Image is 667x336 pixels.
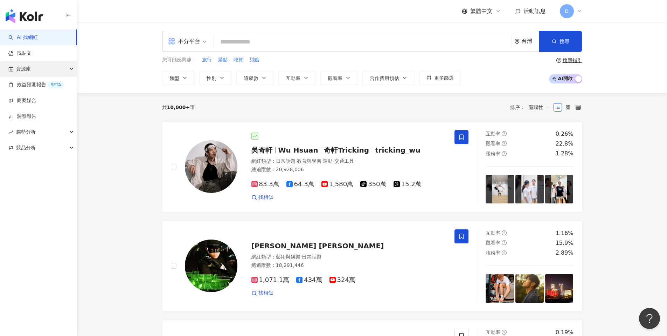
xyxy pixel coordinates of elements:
[556,150,574,157] div: 1.28%
[286,181,314,188] span: 64.3萬
[16,61,31,77] span: 資源庫
[502,230,507,235] span: question-circle
[162,121,582,212] a: KOL Avatar吳奇軒Wu Hsuan奇軒Trickingtricking_wu網紅類型：日常話題·教育與學習·運動·交通工具總追蹤數：20,928,00683.3萬64.3萬1,580萬3...
[486,151,500,156] span: 漲粉率
[16,140,36,156] span: 競品分析
[486,230,500,236] span: 互動率
[360,181,386,188] span: 350萬
[523,8,546,14] span: 活動訊息
[563,58,582,63] div: 搜尋指引
[162,221,582,311] a: KOL Avatar[PERSON_NAME] [PERSON_NAME]網紅類型：藝術與娛樂·日常話題總追蹤數：18,291,4461,071.1萬434萬324萬找相似互動率question...
[323,158,333,164] span: 運動
[486,175,514,203] img: post-image
[167,105,190,110] span: 10,000+
[16,124,36,140] span: 趨勢分析
[278,146,318,154] span: Wu Hsuan
[249,56,259,63] span: 甜點
[249,56,259,64] button: 甜點
[251,158,446,165] div: 網紅類型 ：
[296,276,322,284] span: 434萬
[8,113,36,120] a: 洞察報告
[556,58,561,63] span: question-circle
[486,329,500,335] span: 互動率
[168,36,200,47] div: 不分平台
[565,7,569,15] span: D
[510,102,554,113] div: 排序：
[162,105,195,110] div: 共 筆
[556,239,574,247] div: 15.9%
[218,56,228,63] span: 景點
[296,158,297,164] span: ·
[251,254,446,261] div: 網紅類型 ：
[514,39,520,44] span: environment
[321,181,354,188] span: 1,580萬
[8,81,64,88] a: 效益預測報告BETA
[529,102,550,113] span: 關聯性
[362,71,415,85] button: 合作費用預估
[251,290,273,297] a: 找相似
[276,254,300,260] span: 藝術與娛樂
[394,181,422,188] span: 15.2萬
[545,175,574,203] img: post-image
[207,75,216,81] span: 性別
[486,131,500,136] span: 互動率
[320,71,358,85] button: 觀看率
[251,166,446,173] div: 總追蹤數 ： 20,928,006
[639,308,660,329] iframe: Help Scout Beacon - Open
[8,50,32,57] a: 找貼文
[217,56,228,64] button: 景點
[244,75,258,81] span: 追蹤數
[522,38,539,44] div: 台灣
[334,158,354,164] span: 交通工具
[556,249,574,257] div: 2.89%
[251,181,279,188] span: 83.3萬
[251,242,384,250] span: [PERSON_NAME] [PERSON_NAME]
[486,274,514,303] img: post-image
[258,290,273,297] span: 找相似
[8,34,38,41] a: searchAI 找網紅
[434,75,454,81] span: 更多篩選
[502,131,507,136] span: question-circle
[251,262,446,269] div: 總追蹤數 ： 18,291,446
[251,146,272,154] span: 吳奇軒
[6,9,43,23] img: logo
[162,56,196,63] span: 您可能感興趣：
[169,75,179,81] span: 類型
[168,38,175,45] span: appstore
[8,97,36,104] a: 商案媒合
[470,7,493,15] span: 繁體中文
[251,276,290,284] span: 1,071.1萬
[324,146,369,154] span: 奇軒Tricking
[375,146,421,154] span: tricking_wu
[486,250,500,256] span: 漲粉率
[329,276,355,284] span: 324萬
[202,56,212,63] span: 旅行
[486,141,500,146] span: 觀看率
[328,75,342,81] span: 觀看率
[234,56,243,63] span: 吃貨
[502,330,507,335] span: question-circle
[333,158,334,164] span: ·
[486,240,500,246] span: 觀看率
[233,56,244,64] button: 吃貨
[321,158,323,164] span: ·
[502,250,507,255] span: question-circle
[302,254,321,260] span: 日常話題
[8,130,13,135] span: rise
[370,75,399,81] span: 合作費用預估
[502,151,507,156] span: question-circle
[276,158,296,164] span: 日常話題
[278,71,316,85] button: 互動率
[251,194,273,201] a: 找相似
[502,141,507,146] span: question-circle
[556,229,574,237] div: 1.16%
[162,71,195,85] button: 類型
[545,274,574,303] img: post-image
[185,140,237,193] img: KOL Avatar
[236,71,274,85] button: 追蹤數
[502,240,507,245] span: question-circle
[515,274,544,303] img: post-image
[556,140,574,148] div: 22.8%
[286,75,300,81] span: 互動率
[419,71,461,85] button: 更多篩選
